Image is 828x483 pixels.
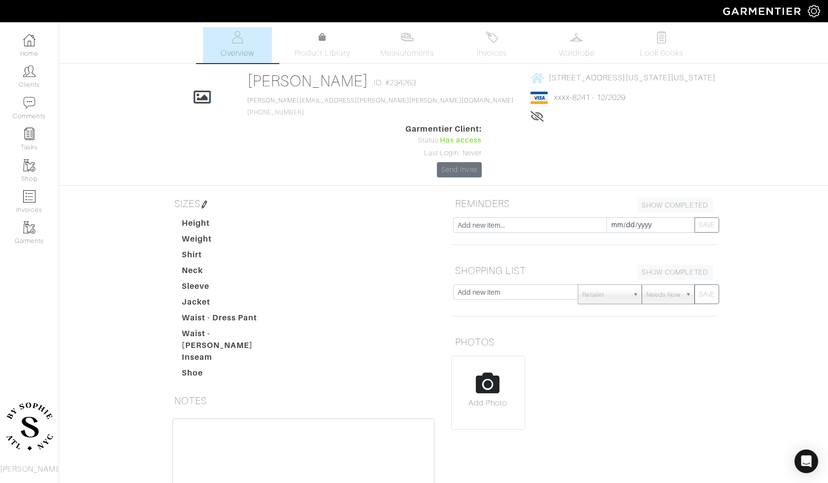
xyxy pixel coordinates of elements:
[570,31,583,43] img: wardrobe-487a4870c1b7c33e795ec22d11cfc2ed9d08956e64fb3008fe2437562e282088.svg
[23,190,35,203] img: orders-icon-0abe47150d42831381b5fb84f609e132dff9fe21cb692f30cb5eec754e2cba89.png
[695,284,719,304] button: SAVE
[170,391,436,411] h5: NOTES
[554,93,626,102] a: xxxx-8241 - 12/2029
[405,148,482,159] div: Last Login: Never
[486,31,498,43] img: orders-27d20c2124de7fd6de4e0e44c1d41de31381a507db9b33961299e4e07d508b8c.svg
[451,332,717,352] h5: PHOTOS
[640,47,684,59] span: Look Books
[401,31,413,43] img: measurements-466bbee1fd09ba9460f595b01e5d73f9e2bff037440d3c8f018324cb6cdf7a4a.svg
[372,27,442,63] a: Measurements
[174,328,287,351] dt: Waist - [PERSON_NAME]
[637,198,713,213] a: SHOW COMPLETED
[437,162,482,177] a: Send Invite
[174,312,287,328] dt: Waist - Dress Pant
[453,217,607,233] input: Add new item...
[232,31,244,43] img: basicinfo-40fd8af6dae0f16599ec9e87c0ef1c0a1fdea2edbe929e3d69a839185d80c458.svg
[530,92,548,104] img: visa-934b35602734be37eb7d5d7e5dbcd2044c359bf20a24dc3361ca3fa54326a8a7.png
[695,217,719,233] button: SAVE
[174,367,287,383] dt: Shoe
[542,27,611,63] a: Wardrobe
[23,34,35,46] img: dashboard-icon-dbcd8f5a0b271acd01030246c82b418ddd0df26cd7fceb0bd07c9910d44c42f6.png
[453,284,579,300] input: Add new item
[174,351,287,367] dt: Inseam
[203,27,272,63] a: Overview
[374,77,417,89] span: ID: #234263
[405,123,482,135] span: Garmentier Client:
[200,201,208,208] img: pen-cf24a1663064a2ec1b9c1bd2387e9de7a2fa800b781884d57f21acf72779bad2.png
[559,47,595,59] span: Wardrobe
[530,71,716,84] a: [STREET_ADDRESS][US_STATE][US_STATE]
[174,296,287,312] dt: Jacket
[174,249,287,265] dt: Shirt
[23,97,35,109] img: comment-icon-a0a6a9ef722e966f86d9cbdc48e553b5cf19dbc54f86b18d962a5391bc8f6eb6.png
[549,73,716,82] span: [STREET_ADDRESS][US_STATE][US_STATE]
[637,265,713,280] a: SHOW COMPLETED
[380,47,434,59] span: Measurements
[718,2,808,20] img: garmentier-logo-header-white-b43fb05a5012e4ada735d5af1a66efaba907eab6374d6393d1fbf88cb4ef424d.png
[582,285,629,305] span: Retailer
[174,265,287,280] dt: Neck
[451,261,717,280] h5: SHOPPING LIST
[627,27,696,63] a: Look Books
[808,5,820,17] img: gear-icon-white-bd11855cb880d31180b6d7d6211b90ccbf57a29d726f0c71d8c61bd08dd39cc2.png
[451,194,717,213] h5: REMINDERS
[174,233,287,249] dt: Weight
[655,31,667,43] img: todo-9ac3debb85659649dc8f770b8b6100bb5dab4b48dedcbae339e5042a72dfd3cc.svg
[247,97,514,116] span: [PHONE_NUMBER]
[174,280,287,296] dt: Sleeve
[646,285,681,305] span: Needs Now
[23,221,35,234] img: garments-icon-b7da505a4dc4fd61783c78ac3ca0ef83fa9d6f193b1c9dc38574b1d14d53ca28.png
[458,27,527,63] a: Invoices
[23,65,35,77] img: clients-icon-6bae9207a08558b7cb47a8932f037763ab4055f8c8b6bfacd5dc20c3e0201464.png
[247,97,514,104] a: [PERSON_NAME][EMAIL_ADDRESS][PERSON_NAME][PERSON_NAME][DOMAIN_NAME]
[295,47,350,59] span: Product Library
[405,135,482,146] div: Status:
[23,128,35,140] img: reminder-icon-8004d30b9f0a5d33ae49ab947aed9ed385cf756f9e5892f1edd6e32f2345188e.png
[174,217,287,233] dt: Height
[288,32,357,59] a: Product Library
[477,47,507,59] span: Invoices
[247,72,369,90] a: [PERSON_NAME]
[170,194,436,213] h5: SIZES
[23,159,35,172] img: garments-icon-b7da505a4dc4fd61783c78ac3ca0ef83fa9d6f193b1c9dc38574b1d14d53ca28.png
[221,47,254,59] span: Overview
[795,449,818,473] div: Open Intercom Messenger
[440,135,482,146] span: Has access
